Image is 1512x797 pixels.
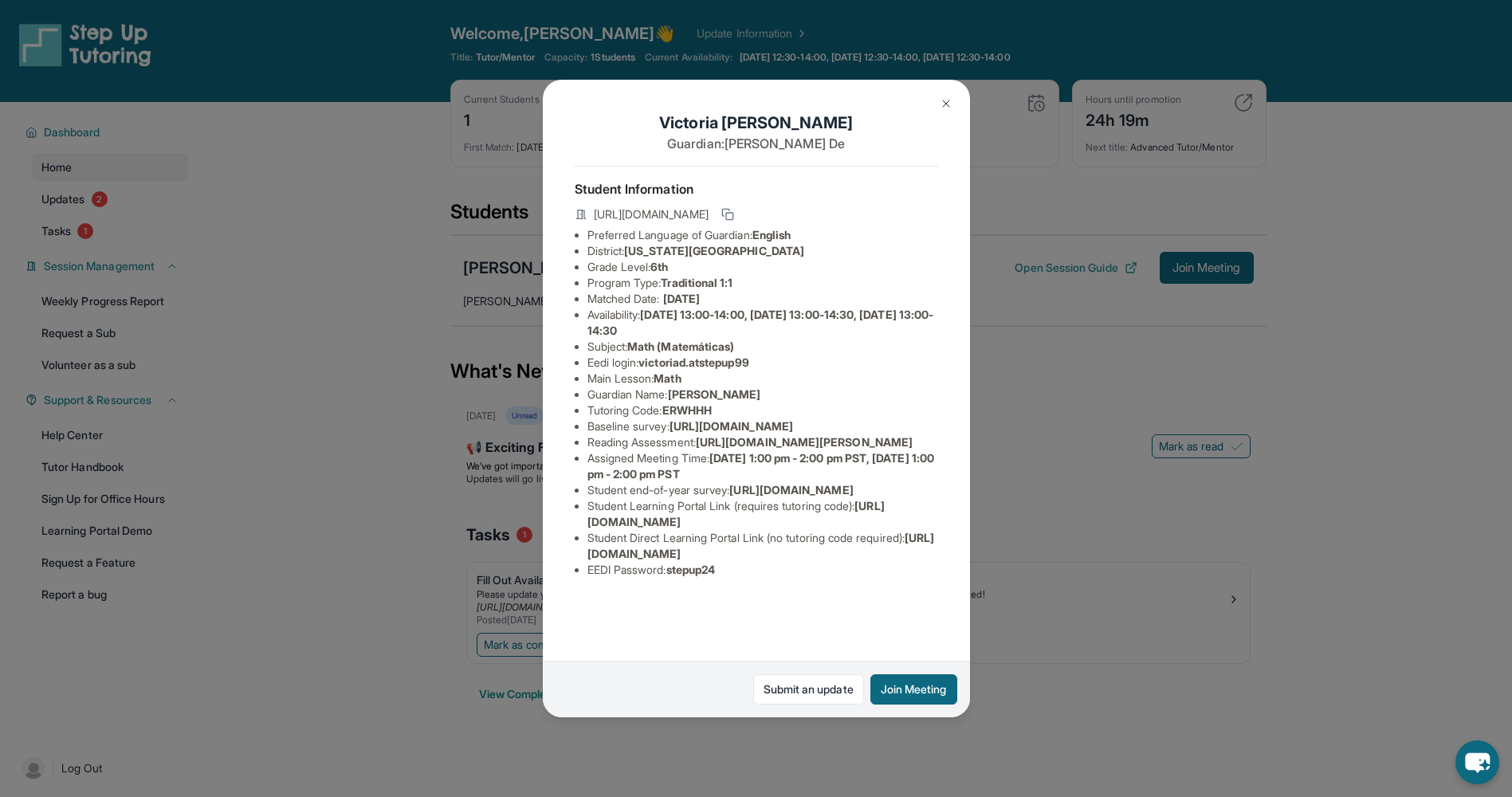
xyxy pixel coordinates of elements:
span: [URL][DOMAIN_NAME] [670,419,793,433]
span: [URL][DOMAIN_NAME][PERSON_NAME] [696,435,913,449]
span: Math (Matemáticas) [627,340,734,353]
span: [URL][DOMAIN_NAME] [594,206,709,222]
li: Baseline survey : [587,418,938,434]
span: Traditional 1:1 [661,276,732,289]
span: ERWHHH [662,403,712,417]
button: chat-button [1455,740,1499,784]
span: [DATE] 1:00 pm - 2:00 pm PST, [DATE] 1:00 pm - 2:00 pm PST [587,451,934,481]
li: Preferred Language of Guardian: [587,227,938,243]
span: victoriad.atstepup99 [638,355,748,369]
h4: Student Information [575,179,938,198]
li: Matched Date: [587,291,938,307]
span: [URL][DOMAIN_NAME] [729,483,853,497]
button: Copy link [718,205,737,224]
li: District: [587,243,938,259]
span: [US_STATE][GEOGRAPHIC_DATA] [624,244,804,257]
li: Reading Assessment : [587,434,938,450]
li: Grade Level: [587,259,938,275]
li: Student Direct Learning Portal Link (no tutoring code required) : [587,530,938,562]
p: Guardian: [PERSON_NAME] De [575,134,938,153]
a: Submit an update [753,674,864,705]
li: Assigned Meeting Time : [587,450,938,482]
li: Student Learning Portal Link (requires tutoring code) : [587,498,938,530]
button: Join Meeting [870,674,957,705]
span: English [752,228,791,241]
span: 6th [650,260,668,273]
span: [DATE] 13:00-14:00, [DATE] 13:00-14:30, [DATE] 13:00-14:30 [587,308,934,337]
span: Math [654,371,681,385]
span: [PERSON_NAME] [668,387,761,401]
li: Eedi login : [587,355,938,371]
li: Subject : [587,339,938,355]
li: Student end-of-year survey : [587,482,938,498]
li: Tutoring Code : [587,402,938,418]
img: Close Icon [940,97,952,110]
li: Guardian Name : [587,387,938,402]
span: [DATE] [663,292,700,305]
span: stepup24 [666,563,716,576]
li: EEDI Password : [587,562,938,578]
li: Main Lesson : [587,371,938,387]
li: Program Type: [587,275,938,291]
li: Availability: [587,307,938,339]
h1: Victoria [PERSON_NAME] [575,112,938,134]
